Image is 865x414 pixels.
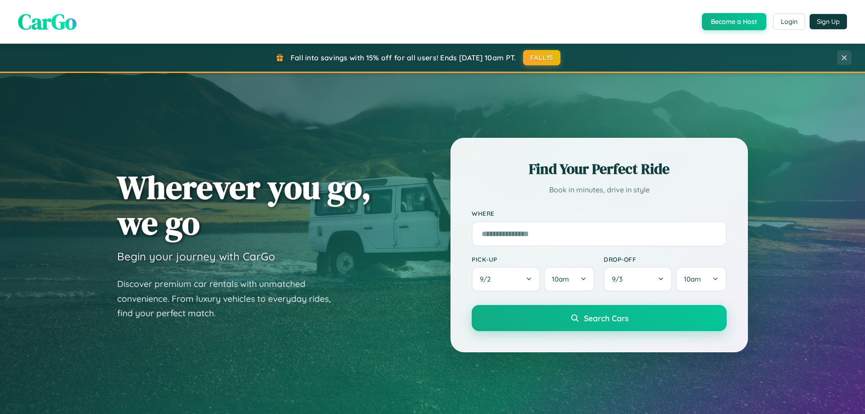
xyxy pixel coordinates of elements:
[117,277,342,321] p: Discover premium car rentals with unmatched convenience. From luxury vehicles to everyday rides, ...
[523,50,561,65] button: FALL15
[604,267,672,291] button: 9/3
[472,183,727,196] p: Book in minutes, drive in style
[472,159,727,179] h2: Find Your Perfect Ride
[472,305,727,331] button: Search Cars
[676,267,727,291] button: 10am
[604,255,727,263] label: Drop-off
[702,13,766,30] button: Become a Host
[684,275,701,283] span: 10am
[117,250,275,263] h3: Begin your journey with CarGo
[612,275,627,283] span: 9 / 3
[552,275,569,283] span: 10am
[472,255,595,263] label: Pick-up
[544,267,595,291] button: 10am
[472,267,540,291] button: 9/2
[291,53,516,62] span: Fall into savings with 15% off for all users! Ends [DATE] 10am PT.
[810,14,847,29] button: Sign Up
[117,169,371,241] h1: Wherever you go, we go
[18,7,77,36] span: CarGo
[472,210,727,218] label: Where
[584,313,628,323] span: Search Cars
[773,14,805,30] button: Login
[480,275,495,283] span: 9 / 2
